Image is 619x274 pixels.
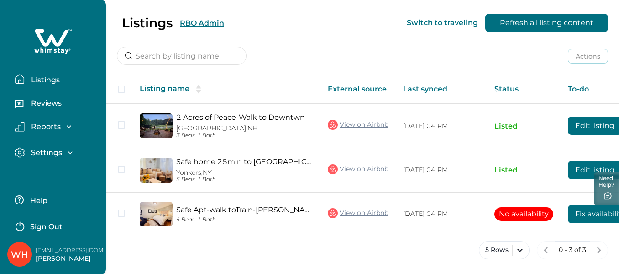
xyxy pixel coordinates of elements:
th: Last synced [396,75,487,103]
button: 0 - 3 of 3 [555,241,590,259]
div: Whimstay Host [11,243,28,265]
a: Safe Apt-walk toTrain-[PERSON_NAME][GEOGRAPHIC_DATA] to [GEOGRAPHIC_DATA] [176,205,313,214]
button: RBO Admin [180,19,224,27]
button: Reports [15,122,99,132]
p: Listed [494,122,553,131]
button: Listings [15,70,99,88]
p: [EMAIL_ADDRESS][DOMAIN_NAME] [36,246,109,255]
button: Switch to traveling [407,18,478,27]
p: [PERSON_NAME] [36,254,109,263]
button: Help [15,191,95,209]
button: 5 Rows [479,241,530,259]
th: Listing name [132,75,320,103]
a: 2 Acres of Peace-Walk to Downtwn [176,113,313,122]
p: [GEOGRAPHIC_DATA], NH [176,124,313,132]
a: Safe home 25min to [GEOGRAPHIC_DATA], walk to [GEOGRAPHIC_DATA][PERSON_NAME] [176,157,313,166]
button: Refresh all listing content [485,14,608,32]
p: Yonkers, NY [176,169,313,177]
button: Reviews [15,96,99,114]
p: Reports [28,122,61,131]
button: next page [590,241,608,259]
p: 3 Beds, 1 Bath [176,132,313,139]
p: Listings [28,75,60,85]
p: Sign Out [30,222,63,231]
th: External source [320,75,396,103]
button: Sign Out [15,216,95,235]
p: Help [27,196,47,205]
input: Search by listing name [117,47,247,65]
p: [DATE] 04 PM [403,122,480,131]
p: Listings [122,15,173,31]
p: 4 Beds, 1 Bath [176,216,313,223]
button: Actions [568,49,608,64]
th: Status [487,75,561,103]
a: View on Airbnb [328,163,388,175]
button: previous page [537,241,555,259]
img: propertyImage_2 Acres of Peace-Walk to Downtwn [140,113,173,138]
p: [DATE] 04 PM [403,210,480,219]
a: View on Airbnb [328,207,388,219]
button: sorting [189,85,208,94]
button: Settings [15,147,99,158]
p: Reviews [28,99,62,108]
button: No availability [494,207,553,221]
p: 5 Beds, 1 Bath [176,176,313,183]
img: propertyImage_Safe Apt-walk toTrain-McLean Ave, 30mins to NYC [140,202,173,226]
a: View on Airbnb [328,119,388,131]
p: Settings [28,148,62,157]
p: Listed [494,166,553,175]
img: propertyImage_Safe home 25min to NYC, walk to train & McLean Ave [140,158,173,183]
p: [DATE] 04 PM [403,166,480,175]
p: 0 - 3 of 3 [559,246,586,255]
